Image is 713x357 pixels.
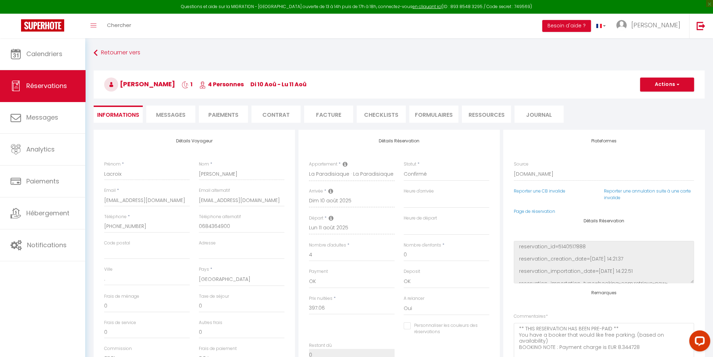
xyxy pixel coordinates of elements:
[684,328,713,357] iframe: LiveChat chat widget
[412,4,442,9] a: en cliquant ici
[26,81,67,90] span: Réservations
[309,139,489,143] h4: Détails Réservation
[404,268,420,275] label: Deposit
[104,319,136,326] label: Frais de service
[94,106,143,123] li: Informations
[199,161,209,168] label: Nom
[199,319,222,326] label: Autres frais
[104,240,130,247] label: Code postal
[199,106,248,123] li: Paiements
[104,293,139,300] label: Frais de ménage
[156,111,186,119] span: Messages
[514,313,548,320] label: Commentaires
[309,161,337,168] label: Appartement
[26,145,55,154] span: Analytics
[640,78,694,92] button: Actions
[26,49,62,58] span: Calendriers
[404,295,424,302] label: A relancer
[514,106,564,123] li: Journal
[514,139,694,143] h4: Plateformes
[251,106,301,123] li: Contrat
[199,266,209,273] label: Pays
[309,342,332,349] label: Restant dû
[616,20,627,31] img: ...
[104,187,116,194] label: Email
[94,47,705,59] a: Retourner vers
[104,80,175,88] span: [PERSON_NAME]
[697,21,705,30] img: logout
[514,188,565,194] a: Reporter une CB invalide
[309,242,346,249] label: Nombre d'adultes
[357,106,406,123] li: CHECKLISTS
[604,188,691,201] a: Reporter une annulation suite à une carte invalide
[514,290,694,295] h4: Remarques
[404,161,416,168] label: Statut
[199,214,241,220] label: Téléphone alternatif
[514,161,529,168] label: Source
[104,161,121,168] label: Prénom
[21,19,64,32] img: Super Booking
[104,345,132,352] label: Commission
[199,345,237,352] label: Frais de paiement
[309,268,328,275] label: Payment
[462,106,511,123] li: Ressources
[107,21,131,29] span: Chercher
[309,215,323,222] label: Départ
[104,266,113,273] label: Ville
[514,208,555,214] a: Page de réservation
[199,240,216,247] label: Adresse
[542,20,591,32] button: Besoin d'aide ?
[409,106,458,123] li: FORMULAIRES
[27,241,67,249] span: Notifications
[404,242,441,249] label: Nombre d'enfants
[26,209,69,217] span: Hébergement
[404,188,434,195] label: Heure d'arrivée
[250,80,307,88] span: di 10 Aoû - lu 11 Aoû
[26,177,59,186] span: Paiements
[304,106,353,123] li: Facture
[404,215,437,222] label: Heure de départ
[309,295,332,302] label: Prix nuitées
[104,214,127,220] label: Téléphone
[104,139,284,143] h4: Détails Voyageur
[26,113,58,122] span: Messages
[611,14,689,38] a: ... [PERSON_NAME]
[631,21,680,29] span: [PERSON_NAME]
[199,80,244,88] span: 4 Personnes
[199,293,229,300] label: Taxe de séjour
[199,187,230,194] label: Email alternatif
[102,14,136,38] a: Chercher
[182,80,193,88] span: 1
[309,188,323,195] label: Arrivée
[514,218,694,223] h4: Détails Réservation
